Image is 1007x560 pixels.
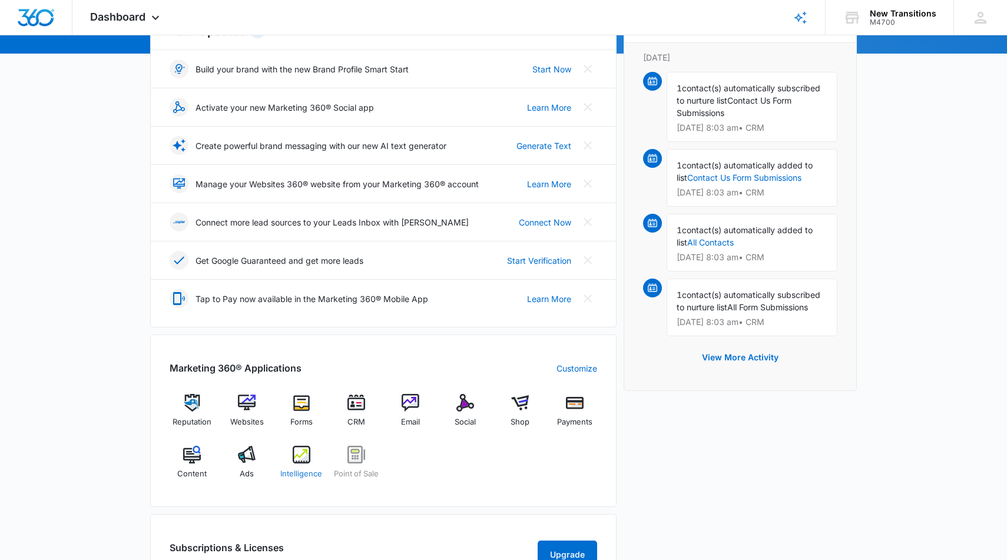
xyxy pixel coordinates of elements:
p: Tap to Pay now available in the Marketing 360® Mobile App [196,293,428,305]
a: Learn More [527,293,571,305]
a: Learn More [527,101,571,114]
button: Close [578,59,597,78]
span: Content [177,468,207,480]
span: CRM [347,416,365,428]
span: Ads [240,468,254,480]
p: Manage your Websites 360® website from your Marketing 360® account [196,178,479,190]
a: Learn More [527,178,571,190]
span: Forms [290,416,313,428]
a: Intelligence [279,446,324,488]
a: Reputation [170,394,215,436]
a: Shop [498,394,543,436]
div: account id [870,18,936,26]
a: Contact Us Form Submissions [687,173,801,183]
p: Connect more lead sources to your Leads Inbox with [PERSON_NAME] [196,216,469,228]
span: Social [455,416,476,428]
span: 1 [677,290,682,300]
button: Close [578,289,597,308]
a: Ads [224,446,270,488]
span: All Form Submissions [727,302,808,312]
span: Email [401,416,420,428]
span: contact(s) automatically added to list [677,225,813,247]
h2: Marketing 360® Applications [170,361,302,375]
a: All Contacts [687,237,734,247]
span: Payments [557,416,592,428]
button: Close [578,174,597,193]
span: Point of Sale [334,468,379,480]
span: 1 [677,160,682,170]
p: Activate your new Marketing 360® Social app [196,101,374,114]
button: Close [578,213,597,231]
a: Point of Sale [333,446,379,488]
p: [DATE] [643,51,837,64]
p: [DATE] 8:03 am • CRM [677,124,827,132]
p: Create powerful brand messaging with our new AI text generator [196,140,446,152]
span: contact(s) automatically subscribed to nurture list [677,83,820,105]
p: Build your brand with the new Brand Profile Smart Start [196,63,409,75]
a: Customize [556,362,597,375]
p: [DATE] 8:03 am • CRM [677,253,827,261]
a: Forms [279,394,324,436]
p: [DATE] 8:03 am • CRM [677,188,827,197]
span: Shop [511,416,529,428]
a: Payments [552,394,597,436]
p: [DATE] 8:03 am • CRM [677,318,827,326]
a: Websites [224,394,270,436]
a: Connect Now [519,216,571,228]
span: Intelligence [280,468,322,480]
span: Dashboard [90,11,145,23]
span: 1 [677,83,682,93]
span: contact(s) automatically added to list [677,160,813,183]
button: View More Activity [690,343,790,372]
span: Contact Us Form Submissions [677,95,791,118]
button: Close [578,136,597,155]
a: Start Now [532,63,571,75]
a: Email [388,394,433,436]
button: Close [578,98,597,117]
p: Get Google Guaranteed and get more leads [196,254,363,267]
a: Content [170,446,215,488]
span: contact(s) automatically subscribed to nurture list [677,290,820,312]
span: Reputation [173,416,211,428]
span: Websites [230,416,264,428]
a: Generate Text [516,140,571,152]
button: Close [578,251,597,270]
span: 1 [677,225,682,235]
div: account name [870,9,936,18]
a: Social [443,394,488,436]
a: Start Verification [507,254,571,267]
a: CRM [333,394,379,436]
